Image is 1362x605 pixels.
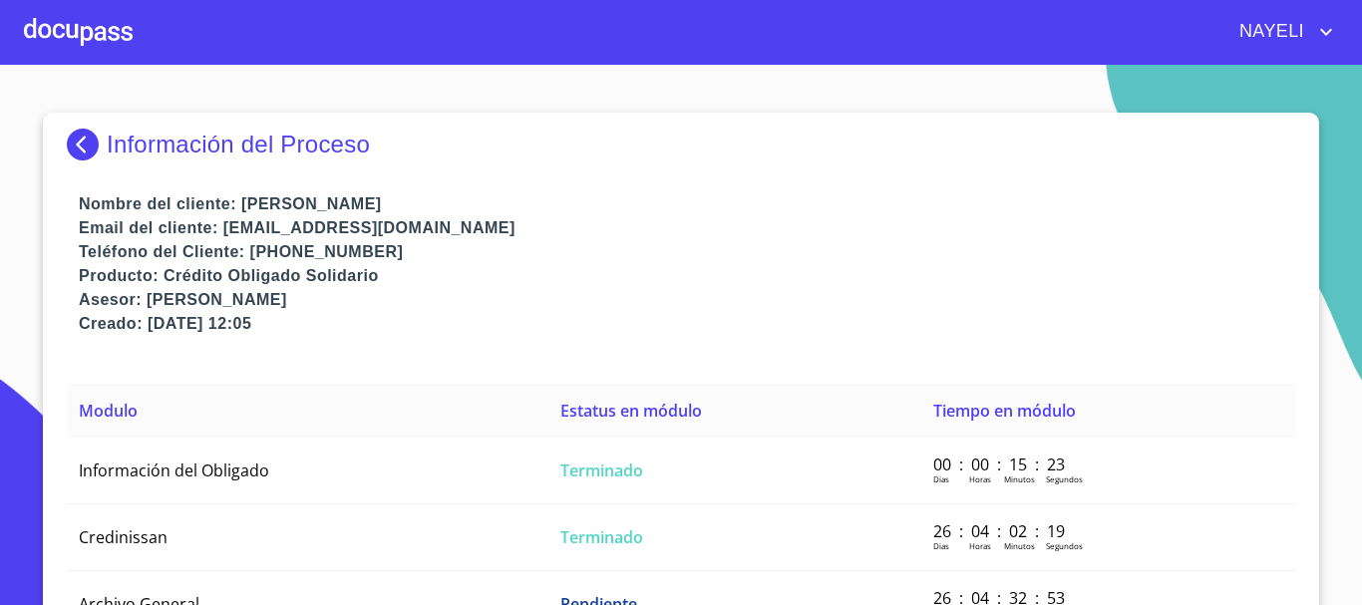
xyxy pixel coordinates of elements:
[933,400,1076,422] span: Tiempo en módulo
[969,540,991,551] p: Horas
[1224,16,1314,48] span: NAYELI
[1224,16,1338,48] button: account of current user
[79,312,1295,336] p: Creado: [DATE] 12:05
[1046,473,1083,484] p: Segundos
[1004,540,1035,551] p: Minutos
[933,454,1068,475] p: 00 : 00 : 15 : 23
[79,240,1295,264] p: Teléfono del Cliente: [PHONE_NUMBER]
[560,526,643,548] span: Terminado
[560,400,702,422] span: Estatus en módulo
[933,540,949,551] p: Dias
[79,264,1295,288] p: Producto: Crédito Obligado Solidario
[79,459,269,481] span: Información del Obligado
[79,288,1295,312] p: Asesor: [PERSON_NAME]
[79,400,138,422] span: Modulo
[933,520,1068,542] p: 26 : 04 : 02 : 19
[1046,540,1083,551] p: Segundos
[79,216,1295,240] p: Email del cliente: [EMAIL_ADDRESS][DOMAIN_NAME]
[79,526,168,548] span: Credinissan
[107,131,370,158] p: Información del Proceso
[969,473,991,484] p: Horas
[933,473,949,484] p: Dias
[1004,473,1035,484] p: Minutos
[67,129,1295,160] div: Información del Proceso
[67,129,107,160] img: Docupass spot blue
[560,459,643,481] span: Terminado
[79,192,1295,216] p: Nombre del cliente: [PERSON_NAME]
